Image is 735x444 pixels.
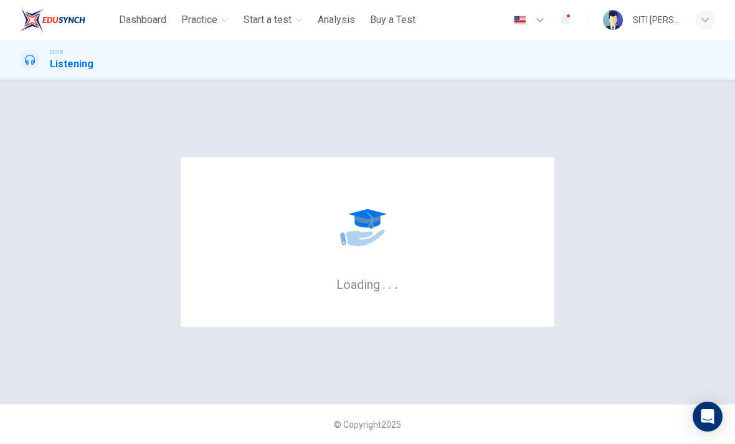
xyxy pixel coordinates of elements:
span: Dashboard [119,12,166,27]
img: Profile picture [603,10,623,30]
span: CEFR [50,48,63,57]
span: Start a test [244,12,292,27]
a: ELTC logo [20,7,114,32]
span: Analysis [318,12,355,27]
button: Dashboard [114,9,171,31]
h6: . [382,273,386,293]
img: en [512,16,528,25]
button: Practice [176,9,234,31]
span: Buy a Test [370,12,415,27]
div: SITI [PERSON_NAME] [PERSON_NAME] [633,12,680,27]
h1: Listening [50,57,93,72]
button: Start a test [239,9,308,31]
button: Analysis [313,9,360,31]
div: Open Intercom Messenger [693,402,723,432]
span: Practice [181,12,217,27]
img: ELTC logo [20,7,85,32]
span: © Copyright 2025 [334,420,401,430]
h6: Loading [336,276,399,292]
h6: . [394,273,399,293]
h6: . [388,273,392,293]
button: Buy a Test [365,9,420,31]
